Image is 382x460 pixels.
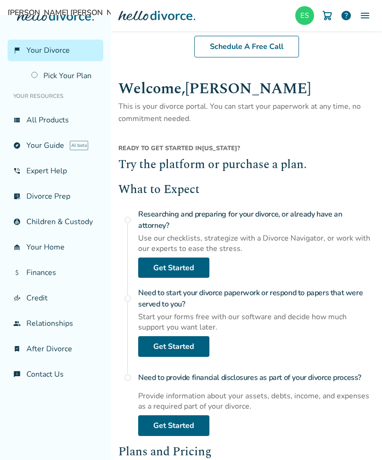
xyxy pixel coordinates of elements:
[118,100,374,125] p: This is your divorce portal. You can start your paperwork at any time, no commitment needed.
[8,186,103,207] a: list_alt_checkDivorce Prep
[13,269,21,276] span: attach_money
[295,6,314,25] img: evelyn.schaaf@outlook.com
[138,258,209,278] a: Get Started
[13,294,21,302] span: finance_mode
[124,295,132,302] span: radio_button_unchecked
[194,36,299,57] a: Schedule A Free Call
[8,262,103,283] a: attach_moneyFinances
[118,156,374,174] h2: Try the platform or purchase a plan.
[8,160,103,182] a: phone_in_talkExpert Help
[8,363,103,385] a: chat_infoContact Us
[13,371,21,378] span: chat_info
[8,338,103,360] a: bookmark_checkAfter Divorce
[138,368,374,387] h4: Need to provide financial disclosures as part of your divorce process?
[118,77,374,100] h1: Welcome, [PERSON_NAME]
[118,181,374,199] h2: What to Expect
[13,116,21,124] span: view_list
[8,135,103,156] a: exploreYour GuideAI beta
[118,144,374,156] div: [US_STATE] ?
[8,236,103,258] a: garage_homeYour Home
[359,10,371,21] img: Menu
[138,336,209,357] a: Get Started
[138,391,374,412] div: Provide information about your assets, debts, income, and expenses as a required part of your div...
[13,243,21,251] span: garage_home
[8,313,103,334] a: groupRelationships
[124,216,132,224] span: radio_button_unchecked
[13,142,21,149] span: explore
[8,87,103,105] li: Your Resources
[335,415,382,460] iframe: Chat Widget
[8,109,103,131] a: view_listAll Products
[138,210,374,229] h4: Researching and preparing for your divorce, or already have an attorney?
[138,233,374,254] div: Use our checklists, strategize with a Divorce Navigator, or work with our experts to ease the str...
[13,193,21,200] span: list_alt_check
[118,144,202,153] span: Ready to get started in
[138,415,209,436] a: Get Started
[26,45,70,56] span: Your Divorce
[138,289,374,308] h4: Need to start your divorce paperwork or respond to papers that were served to you?
[25,65,103,87] a: Pick Your Plan
[13,320,21,327] span: group
[13,345,21,353] span: bookmark_check
[138,312,374,332] div: Start your forms free with our software and decide how much support you want later.
[13,167,21,175] span: phone_in_talk
[8,8,374,18] span: [PERSON_NAME] [PERSON_NAME]
[8,287,103,309] a: finance_modeCredit
[322,10,333,21] img: Cart
[8,40,103,61] a: flag_2Your Divorce
[70,141,88,150] span: AI beta
[340,10,352,21] a: help
[13,218,21,226] span: account_child
[8,211,103,233] a: account_childChildren & Custody
[124,374,132,381] span: radio_button_unchecked
[13,47,21,54] span: flag_2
